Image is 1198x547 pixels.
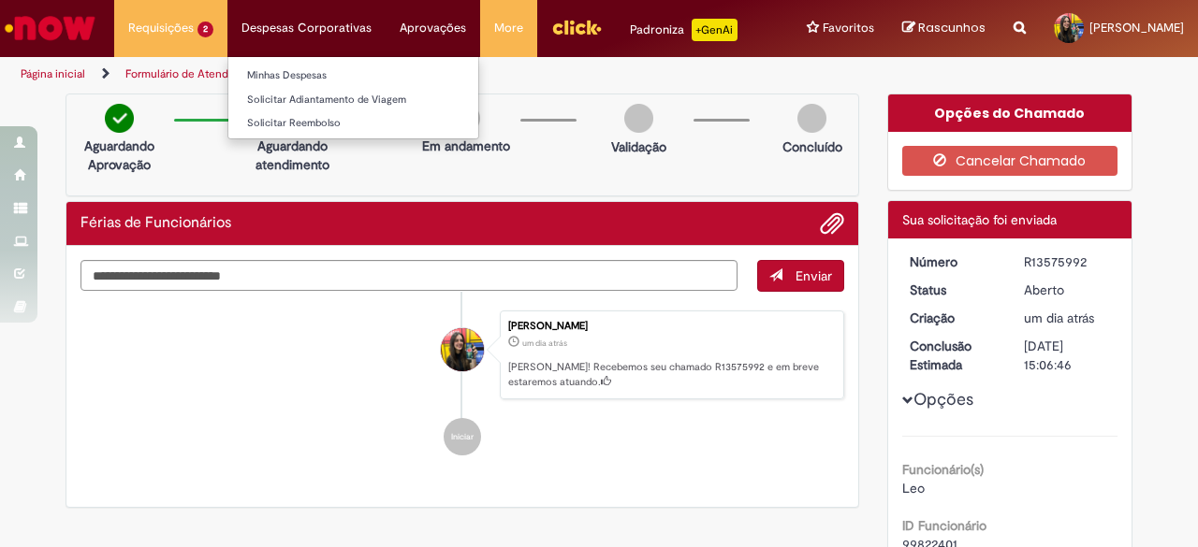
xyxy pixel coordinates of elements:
[1024,252,1111,271] div: R13575992
[902,146,1118,176] button: Cancelar Chamado
[611,137,666,156] p: Validação
[228,90,478,110] a: Solicitar Adiantamento de Viagem
[820,211,844,236] button: Adicionar anexos
[902,461,984,478] b: Funcionário(s)
[1089,20,1184,36] span: [PERSON_NAME]
[1024,309,1094,326] time: 29/09/2025 11:06:42
[692,19,738,41] p: +GenAi
[2,9,98,47] img: ServiceNow
[80,292,844,475] ul: Histórico de tíquete
[241,19,372,37] span: Despesas Corporativas
[422,137,510,155] p: Em andamento
[74,137,165,174] p: Aguardando Aprovação
[630,19,738,41] div: Padroniza
[902,20,986,37] a: Rascunhos
[400,19,466,37] span: Aprovações
[896,252,1011,271] dt: Número
[902,211,1057,228] span: Sua solicitação foi enviada
[1024,337,1111,374] div: [DATE] 15:06:46
[782,137,842,156] p: Concluído
[508,360,834,389] p: [PERSON_NAME]! Recebemos seu chamado R13575992 e em breve estaremos atuando.
[1024,309,1094,326] span: um dia atrás
[125,66,264,81] a: Formulário de Atendimento
[14,57,784,92] ul: Trilhas de página
[522,338,567,349] span: um dia atrás
[797,104,826,133] img: img-circle-grey.png
[796,267,832,284] span: Enviar
[1024,309,1111,327] div: 29/09/2025 11:06:42
[494,19,523,37] span: More
[80,310,844,400] li: Gabriella Soares Padua
[896,281,1011,299] dt: Status
[21,66,85,81] a: Página inicial
[896,309,1011,327] dt: Criação
[902,480,925,497] span: Leo
[128,19,194,37] span: Requisições
[508,321,834,332] div: [PERSON_NAME]
[522,338,567,349] time: 29/09/2025 11:06:42
[918,19,986,36] span: Rascunhos
[441,328,484,371] div: Gabriella Soares Padua
[80,260,738,291] textarea: Digite sua mensagem aqui...
[247,137,338,174] p: Aguardando atendimento
[228,65,478,86] a: Minhas Despesas
[227,56,479,139] ul: Despesas Corporativas
[624,104,653,133] img: img-circle-grey.png
[228,113,478,134] a: Solicitar Reembolso
[823,19,874,37] span: Favoritos
[1024,281,1111,299] div: Aberto
[551,13,602,41] img: click_logo_yellow_360x200.png
[888,94,1132,132] div: Opções do Chamado
[197,22,213,37] span: 2
[896,337,1011,374] dt: Conclusão Estimada
[902,517,986,534] b: ID Funcionário
[80,215,231,232] h2: Férias de Funcionários Histórico de tíquete
[105,104,134,133] img: check-circle-green.png
[757,260,844,292] button: Enviar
